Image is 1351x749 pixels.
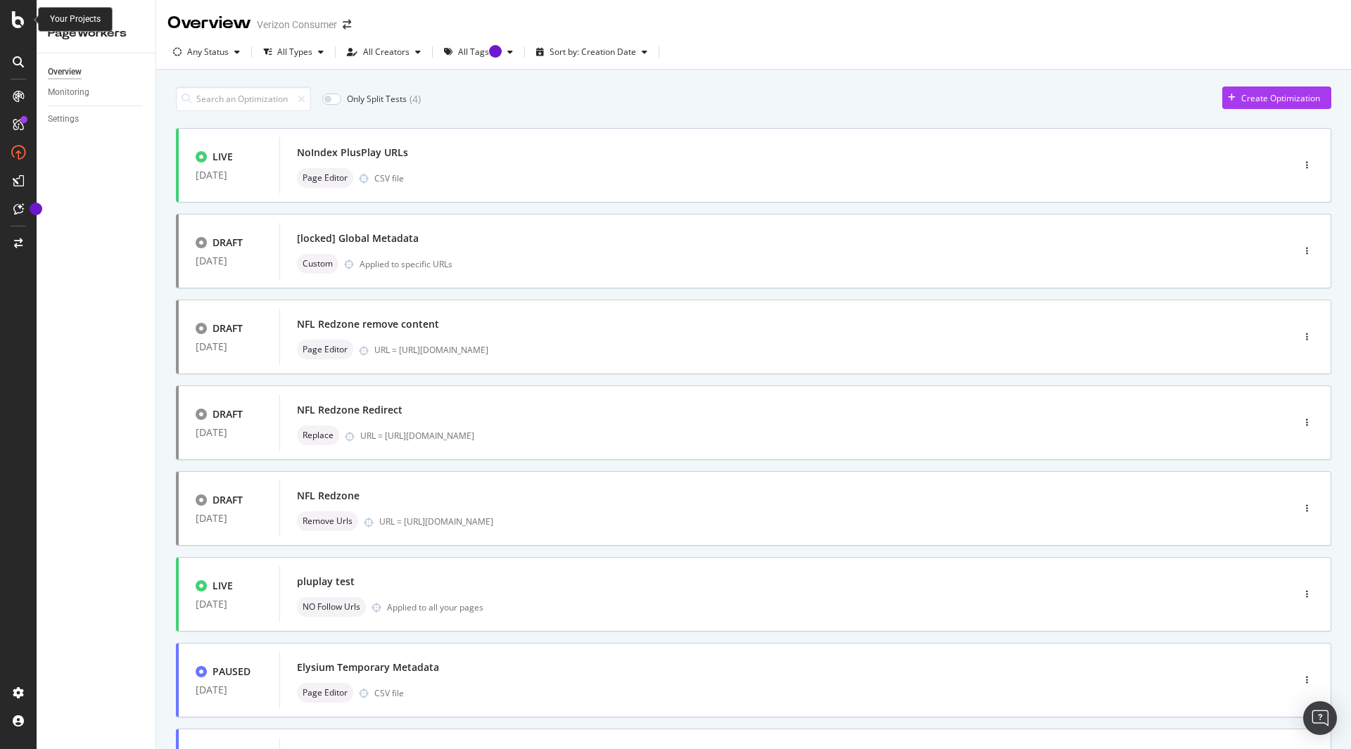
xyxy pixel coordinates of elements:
button: Sort by: Creation Date [531,41,653,63]
span: Custom [303,260,333,268]
div: URL = [URL][DOMAIN_NAME] [360,430,1233,442]
div: Applied to specific URLs [360,258,452,270]
button: All Creators [341,41,426,63]
div: LIVE [213,579,233,593]
div: DRAFT [213,407,243,421]
div: Open Intercom Messenger [1303,701,1337,735]
div: Sort by: Creation Date [550,48,636,56]
div: [DATE] [196,169,262,181]
div: neutral label [297,683,353,703]
span: NO Follow Urls [303,603,360,611]
div: neutral label [297,168,353,188]
div: NFL Redzone Redirect [297,403,402,417]
div: Tooltip anchor [489,45,502,58]
div: Settings [48,112,79,127]
div: [DATE] [196,255,262,267]
div: Overview [167,11,251,35]
span: Page Editor [303,174,348,182]
div: [DATE] [196,341,262,352]
div: neutral label [297,511,358,531]
div: Monitoring [48,85,89,100]
button: All TagsTooltip anchor [438,41,519,63]
div: NFL Redzone remove content [297,317,439,331]
div: Any Status [187,48,229,56]
div: URL = [URL][DOMAIN_NAME] [374,344,1233,356]
div: Applied to all your pages [387,601,483,613]
div: pluplay test [297,575,355,589]
div: arrow-right-arrow-left [343,20,351,30]
div: Overview [48,65,82,79]
div: All Tags [458,48,502,56]
div: [DATE] [196,684,262,696]
div: neutral label [297,425,339,445]
div: PageWorkers [48,25,144,41]
div: ( 4 ) [410,92,421,106]
div: [DATE] [196,427,262,438]
div: DRAFT [213,321,243,335]
span: Replace [303,431,334,440]
div: neutral label [297,340,353,359]
div: DRAFT [213,236,243,250]
button: Any Status [167,41,246,63]
div: Only Split Tests [347,93,407,105]
span: Page Editor [303,345,348,354]
a: Monitoring [48,85,146,100]
button: All Types [258,41,329,63]
div: PAUSED [213,665,250,679]
div: All Types [277,48,312,56]
div: NoIndex PlusPlay URLs [297,146,408,160]
div: neutral label [297,597,366,617]
div: Elysium Temporary Metadata [297,660,439,674]
span: Page Editor [303,689,348,697]
div: [DATE] [196,513,262,524]
div: URL = [URL][DOMAIN_NAME] [379,516,1233,527]
div: CSV file [374,687,404,699]
a: Overview [48,65,146,79]
div: DRAFT [213,493,243,507]
a: Settings [48,112,146,127]
div: All Creators [363,48,410,56]
div: Tooltip anchor [30,203,42,215]
div: NFL Redzone [297,489,360,503]
div: CSV file [374,172,404,184]
div: [DATE] [196,598,262,610]
button: Create Optimization [1222,87,1331,109]
div: neutral label [297,254,338,274]
span: Remove Urls [303,517,353,525]
div: Verizon Consumer [257,18,337,32]
div: LIVE [213,150,233,164]
div: Your Projects [50,13,101,25]
div: Create Optimization [1241,92,1320,104]
input: Search an Optimization [176,87,311,111]
div: [locked] Global Metadata [297,231,419,245]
